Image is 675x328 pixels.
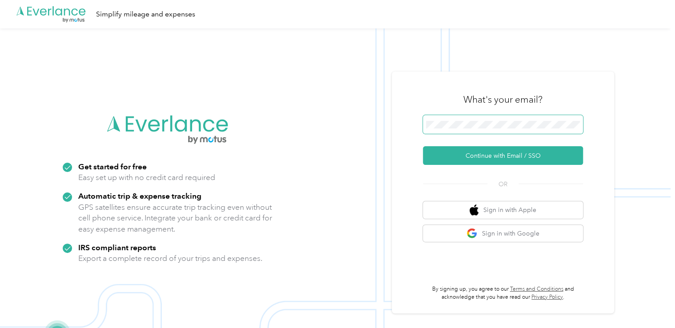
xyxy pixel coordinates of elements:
p: Export a complete record of your trips and expenses. [78,253,262,264]
button: apple logoSign in with Apple [423,201,583,219]
img: apple logo [470,204,478,216]
p: By signing up, you agree to our and acknowledge that you have read our . [423,285,583,301]
h3: What's your email? [463,93,542,106]
p: GPS satellites ensure accurate trip tracking even without cell phone service. Integrate your bank... [78,202,273,235]
button: google logoSign in with Google [423,225,583,242]
img: google logo [466,228,478,239]
a: Terms and Conditions [510,286,563,292]
strong: Get started for free [78,162,147,171]
strong: IRS compliant reports [78,243,156,252]
a: Privacy Policy [531,294,563,300]
span: OR [487,180,518,189]
strong: Automatic trip & expense tracking [78,191,201,200]
div: Simplify mileage and expenses [96,9,195,20]
p: Easy set up with no credit card required [78,172,215,183]
button: Continue with Email / SSO [423,146,583,165]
